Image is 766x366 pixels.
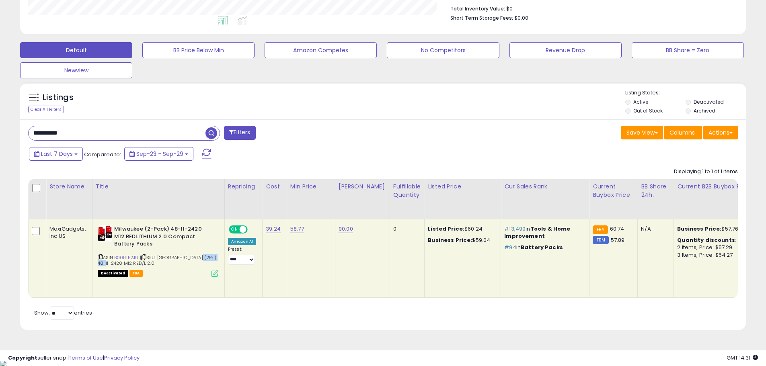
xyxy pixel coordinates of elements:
a: Privacy Policy [104,354,140,362]
div: Cur Sales Rank [504,182,586,191]
span: 57.89 [611,236,625,244]
button: Actions [703,126,738,139]
div: 3 Items, Price: $54.27 [677,251,756,259]
div: Displaying 1 to 1 of 1 items [674,168,738,176]
label: Out of Stock [633,107,663,114]
div: Min Price [290,182,332,191]
div: Cost [266,182,283,191]
span: Show: entries [34,309,92,317]
div: Preset: [228,247,256,265]
b: Business Price: [428,236,472,244]
span: Battery Packs [521,243,563,251]
li: $0 [450,3,732,13]
p: in [504,225,583,240]
span: Tools & Home Improvement [504,225,570,240]
b: Total Inventory Value: [450,5,505,12]
span: #13,499 [504,225,526,233]
label: Archived [694,107,715,114]
b: Business Price: [677,225,721,233]
label: Deactivated [694,98,724,105]
p: in [504,244,583,251]
div: $59.04 [428,237,495,244]
div: : [677,237,756,244]
button: Revenue Drop [509,42,622,58]
div: BB Share 24h. [641,182,670,199]
p: Listing States: [625,89,746,97]
div: 0 [393,225,418,233]
span: Sep-23 - Sep-29 [136,150,183,158]
span: OFF [246,226,259,233]
button: Newview [20,62,132,78]
b: Short Term Storage Fees: [450,14,513,21]
button: Save View [621,126,663,139]
div: 2 Items, Price: $57.29 [677,244,756,251]
div: Title [96,182,221,191]
span: | SKU: [GEOGRAPHIC_DATA] (2Pk) 48-11-2420 M12 RED/L 2.0 [98,254,216,266]
button: BB Share = Zero [632,42,744,58]
div: Clear All Filters [28,106,64,113]
div: Listed Price [428,182,497,191]
b: Listed Price: [428,225,464,233]
div: [PERSON_NAME] [339,182,386,191]
span: 60.74 [610,225,624,233]
img: 413HeOkQZOL._SL40_.jpg [98,225,112,241]
span: 2025-10-7 14:31 GMT [727,354,758,362]
h5: Listings [43,92,74,103]
label: Active [633,98,648,105]
div: seller snap | | [8,354,140,362]
button: Columns [664,126,702,139]
div: Fulfillable Quantity [393,182,421,199]
span: $0.00 [514,14,528,22]
span: Compared to: [84,151,121,158]
small: FBA [593,225,608,234]
button: Sep-23 - Sep-29 [124,147,193,161]
span: ON [230,226,240,233]
button: No Competitors [387,42,499,58]
strong: Copyright [8,354,37,362]
div: Store Name [49,182,89,191]
span: FBA [129,270,143,277]
b: Quantity discounts [677,236,735,244]
a: 39.24 [266,225,281,233]
button: Default [20,42,132,58]
button: Filters [224,126,255,140]
button: BB Price Below Min [142,42,255,58]
b: Milwaukee (2-Pack) 48-11-2420 M12 REDLITHIUM 2.0 Compact Battery Packs [114,225,212,250]
span: Columns [669,129,695,137]
div: Current Buybox Price [593,182,634,199]
div: Amazon AI [228,238,256,245]
div: $57.76 [677,225,756,233]
button: Amazon Competes [265,42,377,58]
button: Last 7 Days [29,147,83,161]
div: N/A [641,225,667,233]
div: ASIN: [98,225,218,276]
span: #94 [504,243,516,251]
div: $60.24 [428,225,495,233]
small: FBM [593,236,608,244]
div: MaxiGadgets, Inc US [49,225,86,240]
span: All listings that are unavailable for purchase on Amazon for any reason other than out-of-stock [98,270,128,277]
span: Last 7 Days [41,150,73,158]
div: Repricing [228,182,259,191]
a: B00IITE2JU [114,254,139,261]
a: 58.77 [290,225,304,233]
div: Current B2B Buybox Price [677,182,759,191]
a: 90.00 [339,225,353,233]
a: Terms of Use [69,354,103,362]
